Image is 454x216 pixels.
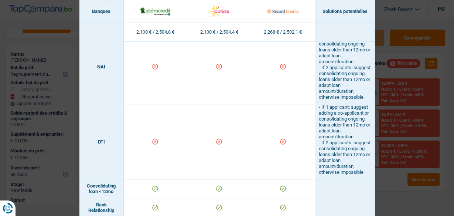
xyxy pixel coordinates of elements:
td: 2.100 € / 2.504,8 € [124,23,188,42]
td: NAI [79,29,124,104]
td: - If 1 applicant: suggest adding a co-applicant or consolidating ongoing loans older than 12mo or... [315,29,375,104]
td: - If 1 applicant: suggest adding a co-applicant or consolidating ongoing loans older than 12mo or... [315,104,375,179]
td: DTI [79,104,124,179]
img: Cofidis [203,3,235,19]
img: AlphaCredit [140,6,171,16]
td: 2.100 € / 2.504,4 € [187,23,251,42]
td: Consolidating loan <12mo [79,179,124,198]
img: Record Credits [267,3,298,19]
td: 2.268 € / 2.502,1 € [251,23,315,42]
